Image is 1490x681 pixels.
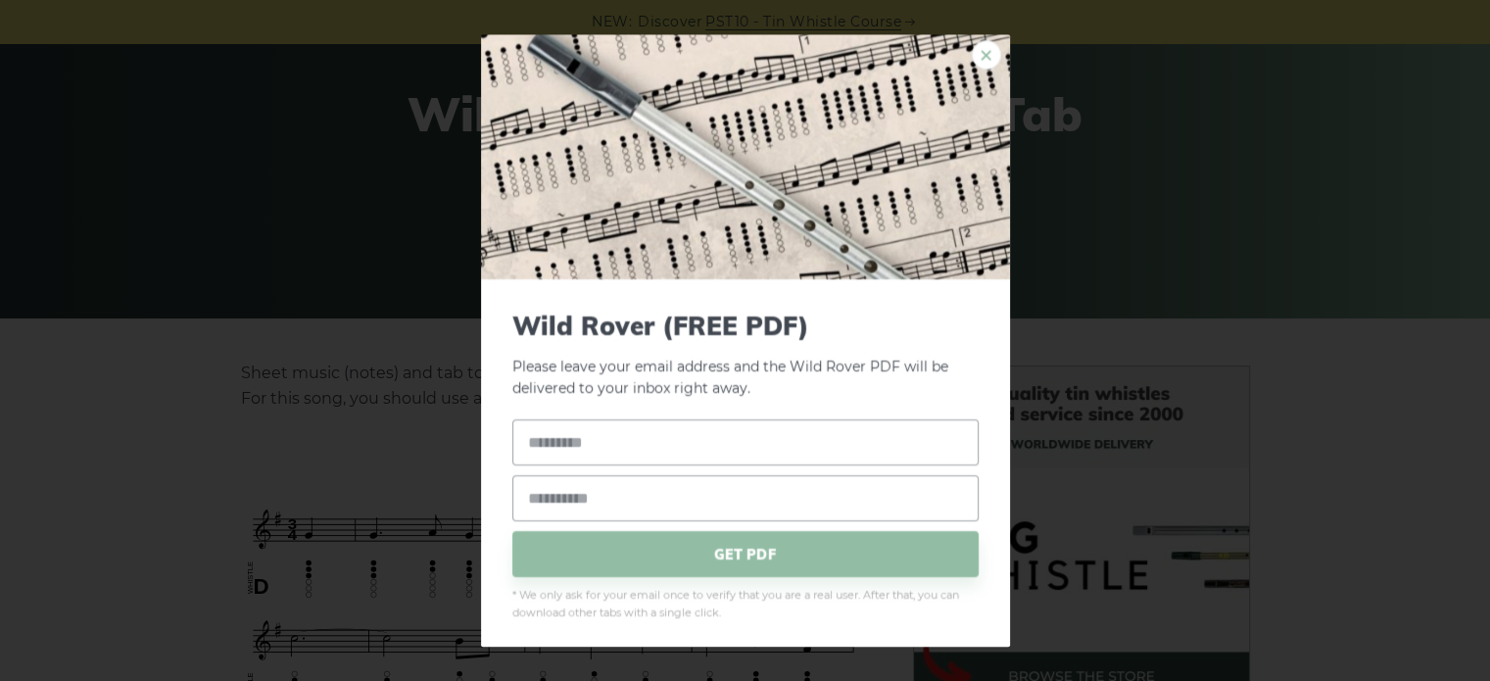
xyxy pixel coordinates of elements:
a: × [972,40,1001,70]
span: Wild Rover (FREE PDF) [512,311,979,341]
p: Please leave your email address and the Wild Rover PDF will be delivered to your inbox right away. [512,311,979,401]
img: Tin Whistle Tab Preview [481,34,1010,279]
span: * We only ask for your email once to verify that you are a real user. After that, you can downloa... [512,587,979,622]
span: GET PDF [512,531,979,577]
